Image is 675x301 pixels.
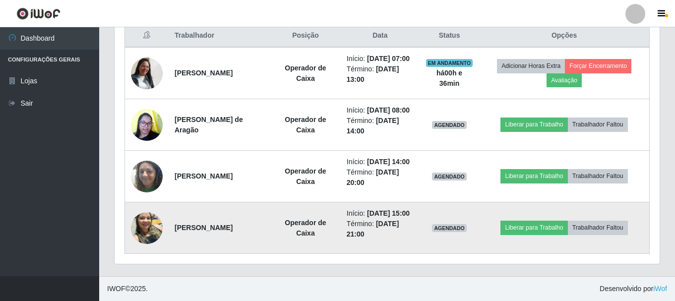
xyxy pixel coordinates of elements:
[436,69,462,87] strong: há 00 h e 36 min
[285,219,326,237] strong: Operador de Caixa
[653,285,667,293] a: iWof
[175,224,233,232] strong: [PERSON_NAME]
[565,59,631,73] button: Forçar Encerramento
[600,284,667,294] span: Desenvolvido por
[347,54,414,64] li: Início:
[500,221,567,235] button: Liberar para Trabalho
[175,172,233,180] strong: [PERSON_NAME]
[285,64,326,82] strong: Operador de Caixa
[568,169,628,183] button: Trabalhador Faltou
[367,209,410,217] time: [DATE] 15:00
[341,24,420,48] th: Data
[500,118,567,131] button: Liberar para Trabalho
[367,55,410,62] time: [DATE] 07:00
[367,158,410,166] time: [DATE] 14:00
[347,219,414,240] li: Término:
[568,221,628,235] button: Trabalhador Faltou
[497,59,565,73] button: Adicionar Horas Extra
[169,24,270,48] th: Trabalhador
[347,105,414,116] li: Início:
[420,24,479,48] th: Status
[270,24,341,48] th: Posição
[285,116,326,134] strong: Operador de Caixa
[16,7,61,20] img: CoreUI Logo
[432,173,467,181] span: AGENDADO
[131,104,163,146] img: 1632390182177.jpeg
[285,167,326,185] strong: Operador de Caixa
[547,73,582,87] button: Avaliação
[347,64,414,85] li: Término:
[367,106,410,114] time: [DATE] 08:00
[347,208,414,219] li: Início:
[347,116,414,136] li: Término:
[131,58,163,89] img: 1658436111945.jpeg
[347,157,414,167] li: Início:
[131,155,163,197] img: 1736128144098.jpeg
[107,285,125,293] span: IWOF
[107,284,148,294] span: © 2025 .
[175,116,243,134] strong: [PERSON_NAME] de Aragão
[347,167,414,188] li: Término:
[500,169,567,183] button: Liberar para Trabalho
[432,224,467,232] span: AGENDADO
[479,24,649,48] th: Opções
[432,121,467,129] span: AGENDADO
[175,69,233,77] strong: [PERSON_NAME]
[426,59,473,67] span: EM ANDAMENTO
[131,207,163,249] img: 1745102593554.jpeg
[568,118,628,131] button: Trabalhador Faltou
